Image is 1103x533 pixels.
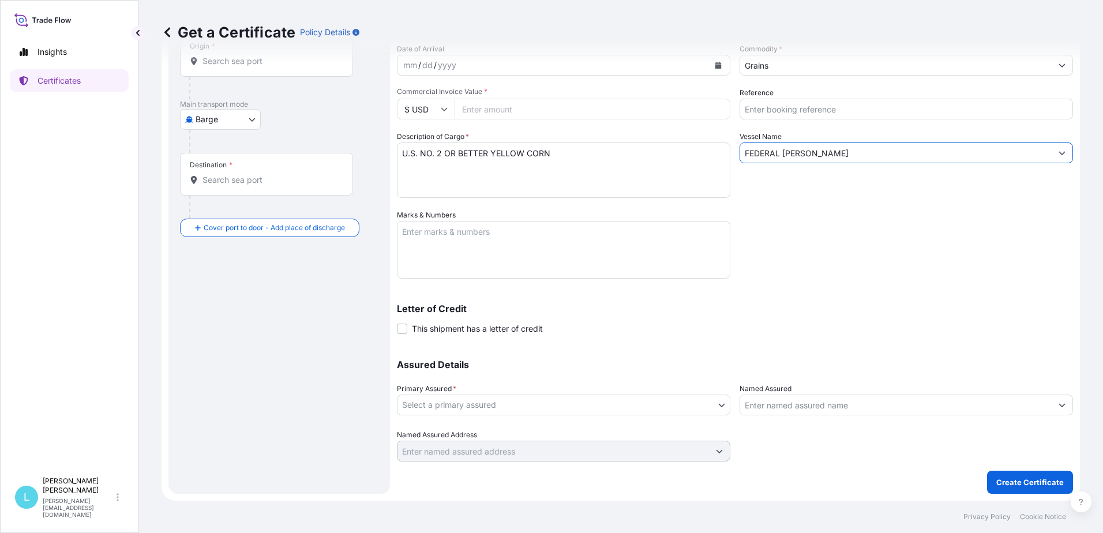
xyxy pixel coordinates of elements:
[180,219,359,237] button: Cover port to door - Add place of discharge
[996,476,1064,488] p: Create Certificate
[740,142,1052,163] input: Type to search vessel name or IMO
[43,476,114,495] p: [PERSON_NAME] [PERSON_NAME]
[455,99,730,119] input: Enter amount
[10,40,129,63] a: Insights
[402,399,496,411] span: Select a primary assured
[421,58,434,72] div: day,
[434,58,437,72] div: /
[709,56,727,74] button: Calendar
[397,87,730,96] span: Commercial Invoice Value
[1052,142,1072,163] button: Show suggestions
[204,222,345,234] span: Cover port to door - Add place of discharge
[740,55,1052,76] input: Type to search commodity
[37,46,67,58] p: Insights
[1052,395,1072,415] button: Show suggestions
[43,497,114,518] p: [PERSON_NAME][EMAIL_ADDRESS][DOMAIN_NAME]
[740,383,791,395] label: Named Assured
[740,131,782,142] label: Vessel Name
[402,58,418,72] div: month,
[418,58,421,72] div: /
[397,360,1073,369] p: Assured Details
[196,114,218,125] span: Barge
[397,304,1073,313] p: Letter of Credit
[397,395,730,415] button: Select a primary assured
[180,109,261,130] button: Select transport
[437,58,457,72] div: year,
[397,131,469,142] label: Description of Cargo
[397,441,709,461] input: Named Assured Address
[180,100,378,109] p: Main transport mode
[963,512,1011,521] a: Privacy Policy
[740,87,774,99] label: Reference
[740,99,1073,119] input: Enter booking reference
[300,27,350,38] p: Policy Details
[709,441,730,461] button: Show suggestions
[10,69,129,92] a: Certificates
[37,75,81,87] p: Certificates
[397,209,456,221] label: Marks & Numbers
[24,491,29,503] span: L
[1020,512,1066,521] a: Cookie Notice
[987,471,1073,494] button: Create Certificate
[162,23,295,42] p: Get a Certificate
[190,160,232,170] div: Destination
[1052,55,1072,76] button: Show suggestions
[397,429,477,441] label: Named Assured Address
[397,383,456,395] span: Primary Assured
[202,174,339,186] input: Destination
[412,323,543,335] span: This shipment has a letter of credit
[740,395,1052,415] input: Assured Name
